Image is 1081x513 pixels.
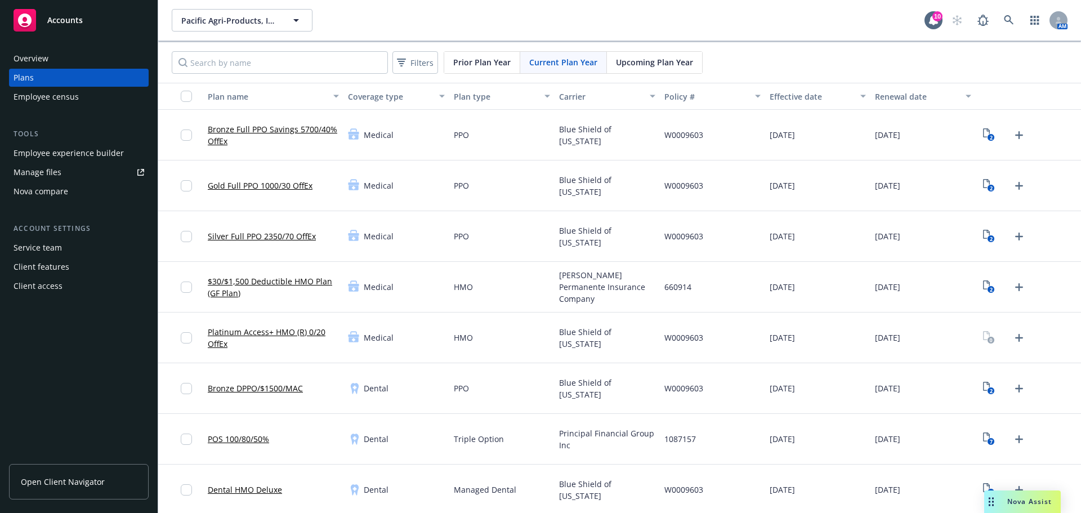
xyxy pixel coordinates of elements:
[21,476,105,488] span: Open Client Navigator
[875,91,959,102] div: Renewal date
[980,126,998,144] a: View Plan Documents
[410,57,434,69] span: Filters
[559,377,655,400] span: Blue Shield of [US_STATE]
[765,83,870,110] button: Effective date
[9,182,149,200] a: Nova compare
[208,91,327,102] div: Plan name
[454,484,516,496] span: Managed Dental
[875,180,900,191] span: [DATE]
[454,129,469,141] span: PPO
[9,128,149,140] div: Tools
[990,134,993,141] text: 2
[932,11,942,21] div: 10
[990,235,993,243] text: 2
[664,180,703,191] span: W0009603
[559,225,655,248] span: Blue Shield of [US_STATE]
[364,484,388,496] span: Dental
[980,278,998,296] a: View Plan Documents
[364,332,394,344] span: Medical
[14,277,62,295] div: Client access
[770,281,795,293] span: [DATE]
[454,433,504,445] span: Triple Option
[664,91,748,102] div: Policy #
[998,9,1020,32] a: Search
[181,332,192,344] input: Toggle Row Selected
[559,478,655,502] span: Blue Shield of [US_STATE]
[770,332,795,344] span: [DATE]
[980,430,998,448] a: View Plan Documents
[980,177,998,195] a: View Plan Documents
[770,91,854,102] div: Effective date
[770,230,795,242] span: [DATE]
[990,185,993,192] text: 2
[664,332,703,344] span: W0009603
[1007,497,1052,506] span: Nova Assist
[972,9,994,32] a: Report a Bug
[364,230,394,242] span: Medical
[14,182,68,200] div: Nova compare
[875,433,900,445] span: [DATE]
[454,281,473,293] span: HMO
[990,438,993,445] text: 7
[181,484,192,496] input: Toggle Row Selected
[555,83,660,110] button: Carrier
[770,484,795,496] span: [DATE]
[181,383,192,394] input: Toggle Row Selected
[454,180,469,191] span: PPO
[664,281,691,293] span: 660914
[9,258,149,276] a: Client features
[1010,430,1028,448] a: Upload Plan Documents
[208,180,312,191] a: Gold Full PPO 1000/30 OffEx
[208,433,269,445] a: POS 100/80/50%
[980,380,998,398] a: View Plan Documents
[208,230,316,242] a: Silver Full PPO 2350/70 OffEx
[208,484,282,496] a: Dental HMO Deluxe
[559,269,655,305] span: [PERSON_NAME] Permanente Insurance Company
[172,51,388,74] input: Search by name
[181,130,192,141] input: Toggle Row Selected
[14,69,34,87] div: Plans
[454,230,469,242] span: PPO
[343,83,449,110] button: Coverage type
[9,277,149,295] a: Client access
[984,490,1061,513] button: Nova Assist
[559,123,655,147] span: Blue Shield of [US_STATE]
[664,382,703,394] span: W0009603
[208,275,339,299] a: $30/$1,500 Deductible HMO Plan (GF Plan)
[9,144,149,162] a: Employee experience builder
[875,230,900,242] span: [DATE]
[9,223,149,234] div: Account settings
[875,281,900,293] span: [DATE]
[181,180,192,191] input: Toggle Row Selected
[980,329,998,347] a: View Plan Documents
[14,239,62,257] div: Service team
[770,129,795,141] span: [DATE]
[392,51,438,74] button: Filters
[348,91,432,102] div: Coverage type
[208,326,339,350] a: Platinum Access+ HMO (R) 0/20 OffEx
[870,83,976,110] button: Renewal date
[208,382,303,394] a: Bronze DPPO/$1500/MAC
[984,490,998,513] div: Drag to move
[616,56,693,68] span: Upcoming Plan Year
[14,258,69,276] div: Client features
[1010,481,1028,499] a: Upload Plan Documents
[990,286,993,293] text: 2
[203,83,343,110] button: Plan name
[208,123,339,147] a: Bronze Full PPO Savings 5700/40% OffEx
[14,50,48,68] div: Overview
[1010,126,1028,144] a: Upload Plan Documents
[364,433,388,445] span: Dental
[770,382,795,394] span: [DATE]
[9,239,149,257] a: Service team
[875,382,900,394] span: [DATE]
[454,91,538,102] div: Plan type
[395,55,436,71] span: Filters
[9,69,149,87] a: Plans
[9,163,149,181] a: Manage files
[664,433,696,445] span: 1087157
[875,332,900,344] span: [DATE]
[980,481,998,499] a: View Plan Documents
[14,144,124,162] div: Employee experience builder
[9,88,149,106] a: Employee census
